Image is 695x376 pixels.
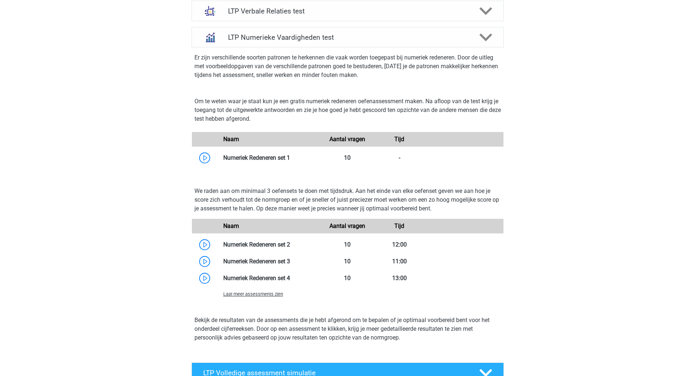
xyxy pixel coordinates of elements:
div: Naam [218,222,322,230]
img: numeriek redeneren [201,28,220,47]
div: Numeriek Redeneren set 2 [218,240,322,249]
a: analogieen LTP Verbale Relaties test [189,1,507,21]
div: Aantal vragen [321,135,373,144]
span: Laat meer assessments zien [223,291,283,297]
div: Numeriek Redeneren set 3 [218,257,322,266]
p: We raden aan om minimaal 3 oefensets te doen met tijdsdruk. Aan het einde van elke oefenset geven... [194,187,501,213]
p: Er zijn verschillende soorten patronen te herkennen die vaak worden toegepast bij numeriek redene... [194,53,501,80]
div: Naam [218,135,322,144]
div: Tijd [374,222,425,230]
div: Tijd [374,135,425,144]
p: Bekijk de resultaten van de assessments die je hebt afgerond om te bepalen of je optimaal voorber... [194,316,501,342]
div: Aantal vragen [321,222,373,230]
div: Numeriek Redeneren set 4 [218,274,322,283]
a: numeriek redeneren LTP Numerieke Vaardigheden test [189,27,507,47]
div: Numeriek Redeneren set 1 [218,154,322,162]
img: analogieen [201,1,220,20]
h4: LTP Numerieke Vaardigheden test [228,33,467,42]
h4: LTP Verbale Relaties test [228,7,467,15]
p: Om te weten waar je staat kun je een gratis numeriek redeneren oefenassessment maken. Na afloop v... [194,97,501,123]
